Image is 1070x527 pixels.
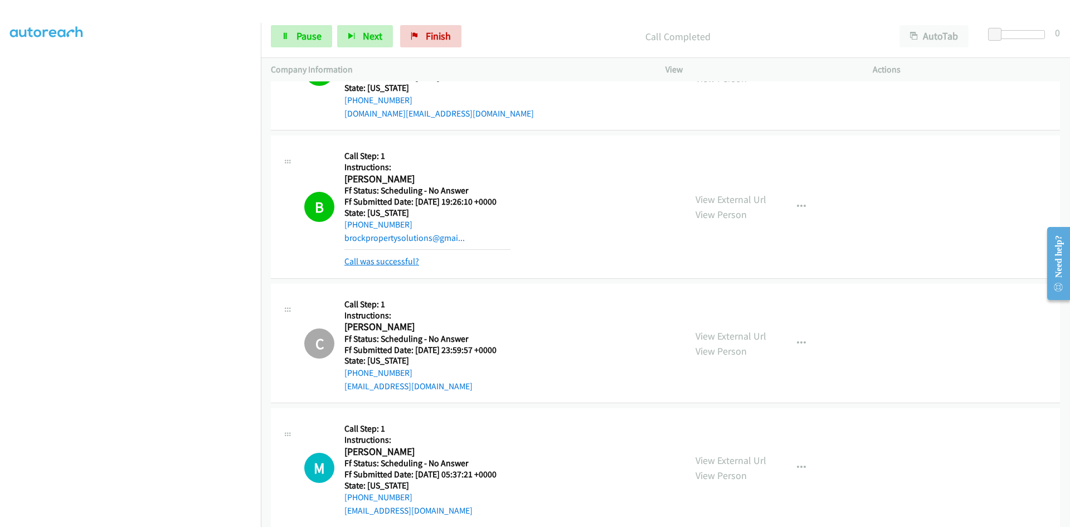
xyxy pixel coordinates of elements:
[363,30,382,42] span: Next
[344,173,510,186] h2: [PERSON_NAME]
[344,469,510,480] h5: Ff Submitted Date: [DATE] 05:37:21 +0000
[344,310,510,321] h5: Instructions:
[344,345,510,356] h5: Ff Submitted Date: [DATE] 23:59:57 +0000
[337,25,393,47] button: Next
[695,208,747,221] a: View Person
[476,29,879,44] p: Call Completed
[344,185,510,196] h5: Ff Status: Scheduling - No Answer
[344,446,510,458] h2: [PERSON_NAME]
[344,83,534,94] h5: State: [US_STATE]
[695,345,747,357] a: View Person
[873,63,1060,76] p: Actions
[1038,219,1070,308] iframe: Resource Center
[994,30,1045,39] div: Delay between calls (in seconds)
[344,162,510,173] h5: Instructions:
[695,193,766,206] a: View External Url
[344,233,465,243] a: brockpropertysolutions@gmai...
[344,299,510,310] h5: Call Step: 1
[400,25,461,47] a: Finish
[695,469,747,482] a: View Person
[344,333,510,345] h5: Ff Status: Scheduling - No Answer
[344,423,510,434] h5: Call Step: 1
[304,453,334,483] div: The call is yet to be attempted
[344,95,412,105] a: [PHONE_NUMBER]
[344,151,510,162] h5: Call Step: 1
[271,63,645,76] p: Company Information
[344,368,412,378] a: [PHONE_NUMBER]
[344,256,419,267] a: Call was successful?
[304,328,334,359] h1: C
[304,453,334,483] h1: M
[344,196,510,207] h5: Ff Submitted Date: [DATE] 19:26:10 +0000
[344,207,510,219] h5: State: [US_STATE]
[344,492,412,502] a: [PHONE_NUMBER]
[344,219,412,230] a: [PHONE_NUMBER]
[344,434,510,446] h5: Instructions:
[304,192,334,222] h1: B
[344,381,473,391] a: [EMAIL_ADDRESS][DOMAIN_NAME]
[899,25,969,47] button: AutoTab
[344,505,473,516] a: [EMAIL_ADDRESS][DOMAIN_NAME]
[271,25,332,47] a: Pause
[695,72,747,85] a: View Person
[426,30,451,42] span: Finish
[296,30,322,42] span: Pause
[695,330,766,342] a: View External Url
[344,458,510,469] h5: Ff Status: Scheduling - No Answer
[344,355,510,366] h5: State: [US_STATE]
[695,454,766,467] a: View External Url
[344,321,510,333] h2: [PERSON_NAME]
[344,108,534,119] a: [DOMAIN_NAME][EMAIL_ADDRESS][DOMAIN_NAME]
[344,480,510,491] h5: State: [US_STATE]
[1055,25,1060,40] div: 0
[665,63,853,76] p: View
